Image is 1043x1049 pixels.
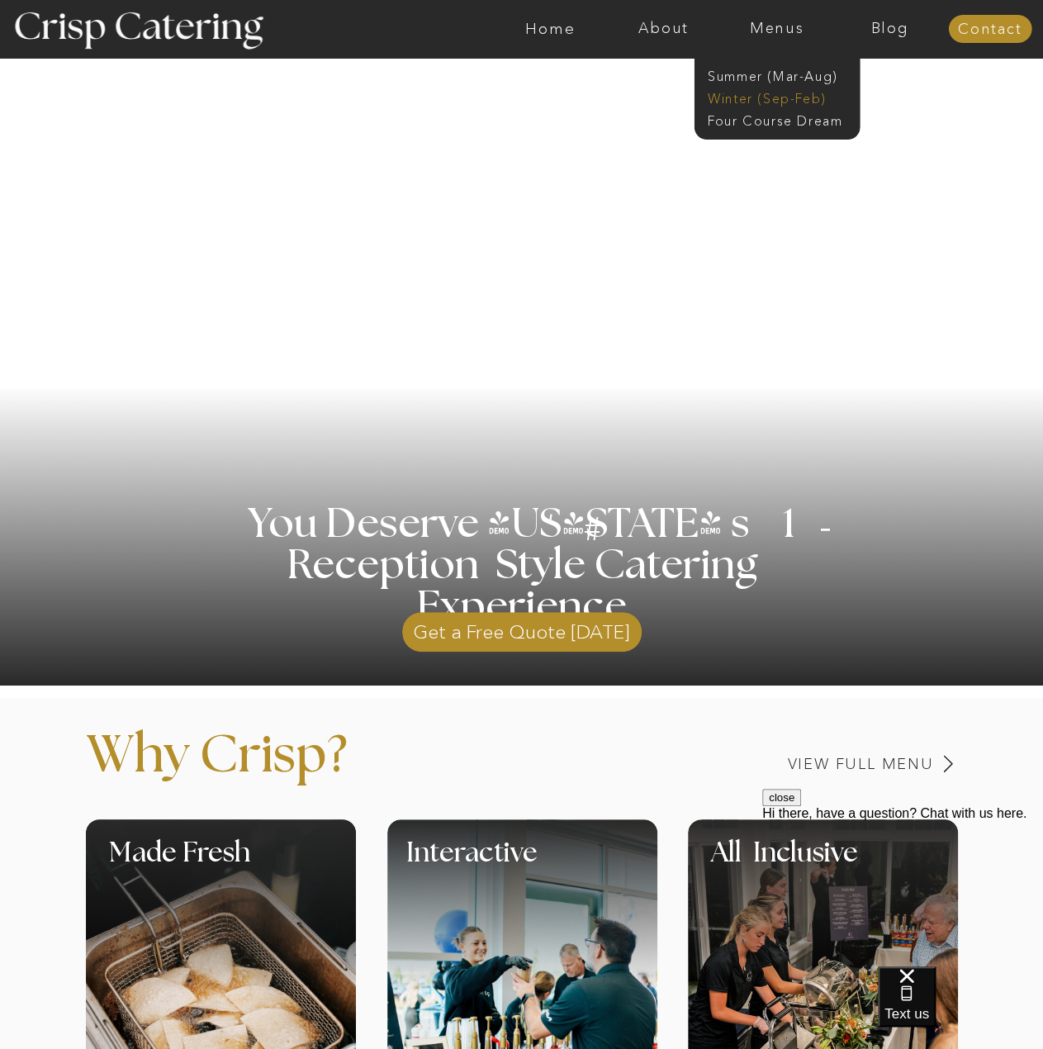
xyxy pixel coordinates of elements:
[607,21,720,37] a: About
[548,513,642,561] h3: #
[406,840,760,889] h1: Interactive
[788,485,836,579] h3: '
[672,757,934,772] a: View Full Menu
[948,21,1031,38] a: Contact
[517,505,585,546] h3: '
[708,89,843,105] a: Winter (Sep-Feb)
[720,21,833,37] a: Menus
[711,840,1007,889] h1: All Inclusive
[833,21,946,37] a: Blog
[878,966,1043,1049] iframe: podium webchat widget bubble
[109,840,414,889] h1: Made Fresh
[762,789,1043,987] iframe: podium webchat widget prompt
[494,21,607,37] a: Home
[708,67,856,83] a: Summer (Mar-Aug)
[86,730,530,806] p: Why Crisp?
[191,504,854,628] h1: You Deserve [US_STATE] s 1 Reception Style Catering Experience
[708,112,856,127] a: Four Course Dream
[402,604,642,652] a: Get a Free Quote [DATE]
